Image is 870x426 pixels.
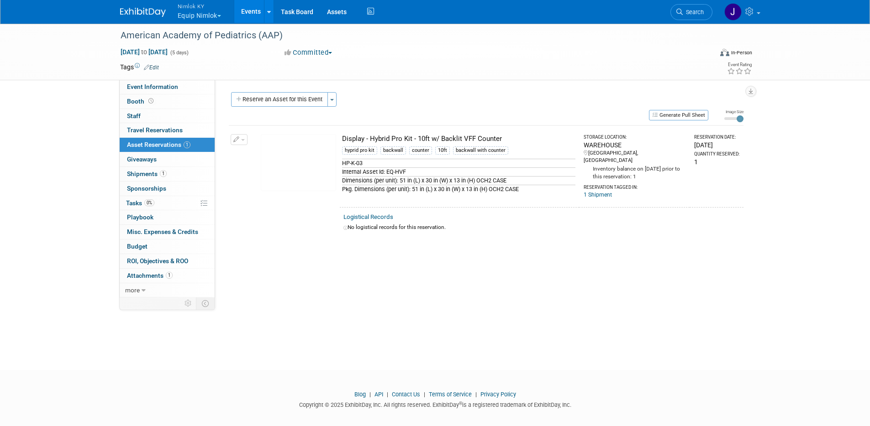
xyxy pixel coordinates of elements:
[584,150,686,164] div: [GEOGRAPHIC_DATA], [GEOGRAPHIC_DATA]
[392,391,420,398] a: Contact Us
[126,199,154,207] span: Tasks
[147,98,155,104] span: Booth not reserved yet
[380,146,406,155] div: backwall
[120,48,168,56] span: [DATE] [DATE]
[160,170,167,177] span: 1
[694,134,739,140] div: Reservation Date:
[231,92,328,107] button: Reserve an Asset for this Event
[166,272,173,279] span: 1
[120,182,215,196] a: Sponsorships
[140,48,148,56] span: to
[281,48,336,57] button: Committed
[127,112,141,119] span: Staff
[120,167,215,181] a: Shipments1
[127,83,178,90] span: Event Information
[584,164,686,181] div: Inventory balance on [DATE] prior to this reservation: 1
[120,8,166,17] img: ExhibitDay
[127,185,166,192] span: Sponsorships
[731,49,752,56] div: In-Person
[374,391,383,398] a: API
[127,98,155,105] span: Booth
[127,257,188,265] span: ROI, Objectives & ROO
[261,134,336,191] img: View Images
[724,109,743,114] div: Image Size
[120,109,215,123] a: Staff
[453,146,508,155] div: backwall with counter
[127,243,148,250] span: Budget
[120,269,215,283] a: Attachments1
[342,176,575,185] div: Dimensions (per unit): 51 in (L) x 30 in (W) x 13 in (H) OCH2 CASE
[120,210,215,224] a: Playbook
[120,152,215,166] a: Giveaways
[584,181,686,191] div: Reservation Tagged in:
[694,140,739,150] div: [DATE]
[127,228,198,235] span: Misc. Expenses & Credits
[694,157,739,166] div: 1
[584,140,686,150] div: WAREHOUSE
[724,3,742,21] img: Jamie Dunn
[196,297,215,309] td: Toggle Event Tabs
[422,391,427,398] span: |
[720,49,729,56] img: Format-Inperson.png
[120,225,215,239] a: Misc. Expenses & Credits
[342,167,575,176] div: Internal Asset Id: EQ-HVF
[127,213,153,221] span: Playbook
[120,62,159,72] td: Tags
[178,1,221,11] span: Nimlok KY
[120,80,215,94] a: Event Information
[435,146,450,155] div: 10ft
[385,391,390,398] span: |
[694,151,739,157] div: Quantity Reserved:
[649,110,708,120] button: Generate Pull Sheet
[473,391,479,398] span: |
[343,223,740,231] div: No logistical records for this reservation.
[354,391,366,398] a: Blog
[120,196,215,210] a: Tasks0%
[342,185,575,193] div: Pkg. Dimensions (per unit): 51 in (L) x 30 in (W) x 13 in (H) OCH2 CASE
[584,134,686,140] div: Storage Location:
[120,283,215,297] a: more
[127,141,190,148] span: Asset Reservations
[144,64,159,71] a: Edit
[343,213,393,220] a: Logistical Records
[727,62,752,67] div: Event Rating
[180,297,196,309] td: Personalize Event Tab Strip
[120,239,215,254] a: Budget
[117,27,699,44] div: American Academy of Pediatrics (AAP)
[184,141,190,148] span: 1
[342,159,575,167] div: HP-K-03
[120,123,215,137] a: Travel Reservations
[127,170,167,177] span: Shipments
[127,272,173,279] span: Attachments
[120,138,215,152] a: Asset Reservations1
[670,4,712,20] a: Search
[120,254,215,268] a: ROI, Objectives & ROO
[342,146,377,155] div: hyprid pro kit
[125,286,140,294] span: more
[144,199,154,206] span: 0%
[409,146,432,155] div: counter
[169,50,189,56] span: (5 days)
[659,47,753,61] div: Event Format
[429,391,472,398] a: Terms of Service
[459,401,462,406] sup: ®
[367,391,373,398] span: |
[127,126,183,134] span: Travel Reservations
[480,391,516,398] a: Privacy Policy
[683,9,704,16] span: Search
[127,156,157,163] span: Giveaways
[120,94,215,109] a: Booth
[342,134,575,144] div: Display - Hybrid Pro Kit - 10ft w/ Backlit VFF Counter
[584,192,612,198] a: 1 Shipment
